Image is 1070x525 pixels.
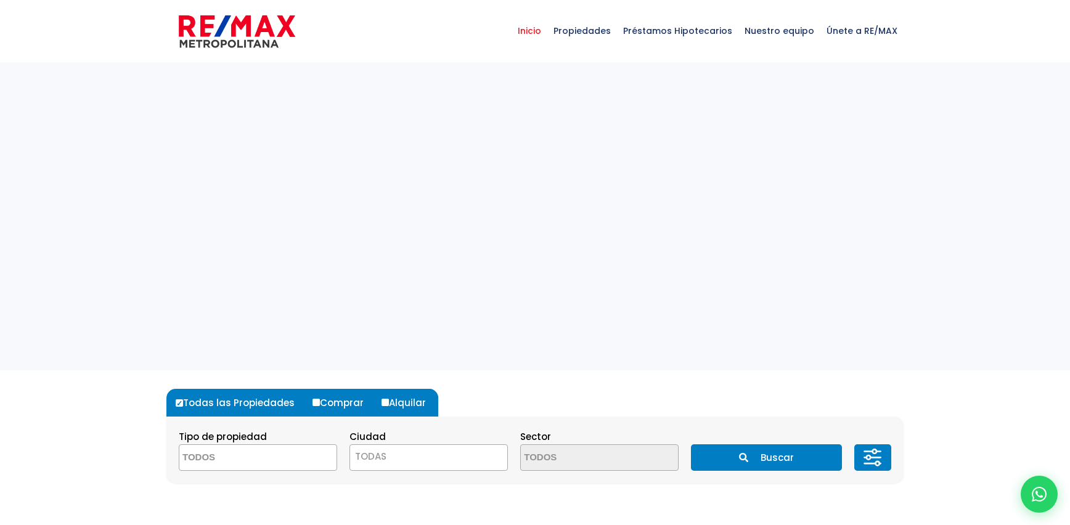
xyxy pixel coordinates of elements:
[691,444,841,471] button: Buscar
[521,445,640,471] textarea: Search
[349,444,508,471] span: TODAS
[547,12,617,49] span: Propiedades
[173,389,307,417] label: Todas las Propiedades
[355,450,386,463] span: TODAS
[738,12,820,49] span: Nuestro equipo
[312,399,320,406] input: Comprar
[382,399,389,406] input: Alquilar
[179,445,299,471] textarea: Search
[350,448,507,465] span: TODAS
[378,389,438,417] label: Alquilar
[617,12,738,49] span: Préstamos Hipotecarios
[179,430,267,443] span: Tipo de propiedad
[309,389,376,417] label: Comprar
[349,430,386,443] span: Ciudad
[820,12,904,49] span: Únete a RE/MAX
[179,13,295,50] img: remax-metropolitana-logo
[520,430,551,443] span: Sector
[176,399,183,407] input: Todas las Propiedades
[512,12,547,49] span: Inicio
